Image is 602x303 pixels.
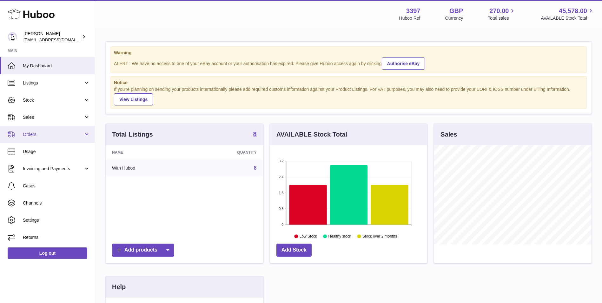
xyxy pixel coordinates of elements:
[328,234,351,239] text: Healthy stock
[488,15,516,21] span: Total sales
[254,165,257,171] a: 8
[253,131,257,138] a: 8
[279,159,283,163] text: 3.2
[23,63,90,69] span: My Dashboard
[281,223,283,226] text: 0
[406,7,420,15] strong: 3397
[189,145,263,160] th: Quantity
[488,7,516,21] a: 270.00 Total sales
[382,57,425,70] a: Authorise eBay
[23,97,83,103] span: Stock
[300,234,317,239] text: Low Stock
[23,200,90,206] span: Channels
[106,160,189,176] td: With Huboo
[362,234,397,239] text: Stock over 2 months
[559,7,587,15] span: 45,578.00
[114,50,583,56] strong: Warning
[23,234,90,240] span: Returns
[489,7,509,15] span: 270.00
[399,15,420,21] div: Huboo Ref
[23,37,93,42] span: [EMAIL_ADDRESS][DOMAIN_NAME]
[541,7,594,21] a: 45,578.00 AVAILABLE Stock Total
[23,31,81,43] div: [PERSON_NAME]
[276,130,347,139] h3: AVAILABLE Stock Total
[114,93,153,105] a: View Listings
[23,131,83,138] span: Orders
[279,207,283,211] text: 0.8
[112,283,126,291] h3: Help
[112,130,153,139] h3: Total Listings
[112,244,174,257] a: Add products
[445,15,463,21] div: Currency
[8,32,17,42] img: sales@canchema.com
[440,130,457,139] h3: Sales
[23,114,83,120] span: Sales
[253,131,257,137] strong: 8
[23,166,83,172] span: Invoicing and Payments
[541,15,594,21] span: AVAILABLE Stock Total
[114,80,583,86] strong: Notice
[279,191,283,195] text: 1.6
[23,80,83,86] span: Listings
[279,175,283,179] text: 2.4
[449,7,463,15] strong: GBP
[23,149,90,155] span: Usage
[8,247,87,259] a: Log out
[23,217,90,223] span: Settings
[114,86,583,105] div: If you're planning on sending your products internationally please add required customs informati...
[276,244,312,257] a: Add Stock
[23,183,90,189] span: Cases
[106,145,189,160] th: Name
[114,57,583,70] div: ALERT : We have no access to one of your eBay account or your authorisation has expired. Please g...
